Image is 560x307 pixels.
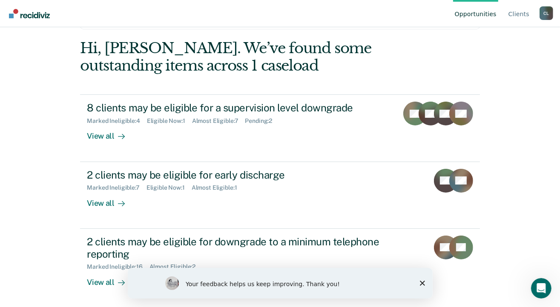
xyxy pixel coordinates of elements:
[80,94,480,162] a: 8 clients may be eligible for a supervision level downgradeMarked Ineligible:4Eligible Now:1Almos...
[540,6,553,20] div: C L
[245,117,279,125] div: Pending : 2
[80,40,400,74] div: Hi, [PERSON_NAME]. We’ve found some outstanding items across 1 caseload
[87,270,135,287] div: View all
[87,169,386,181] div: 2 clients may be eligible for early discharge
[149,263,203,270] div: Almost Eligible : 2
[531,278,551,298] iframe: Intercom live chat
[192,184,244,191] div: Almost Eligible : 1
[540,6,553,20] button: Profile dropdown button
[146,184,192,191] div: Eligible Now : 1
[87,117,146,125] div: Marked Ineligible : 4
[128,268,433,298] iframe: Survey by Kim from Recidiviz
[87,263,149,270] div: Marked Ineligible : 16
[87,102,386,114] div: 8 clients may be eligible for a supervision level downgrade
[87,184,146,191] div: Marked Ineligible : 7
[147,117,192,125] div: Eligible Now : 1
[87,125,135,141] div: View all
[87,191,135,208] div: View all
[192,117,245,125] div: Almost Eligible : 7
[80,162,480,229] a: 2 clients may be eligible for early dischargeMarked Ineligible:7Eligible Now:1Almost Eligible:1Vi...
[9,9,50,18] img: Recidiviz
[87,236,386,260] div: 2 clients may be eligible for downgrade to a minimum telephone reporting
